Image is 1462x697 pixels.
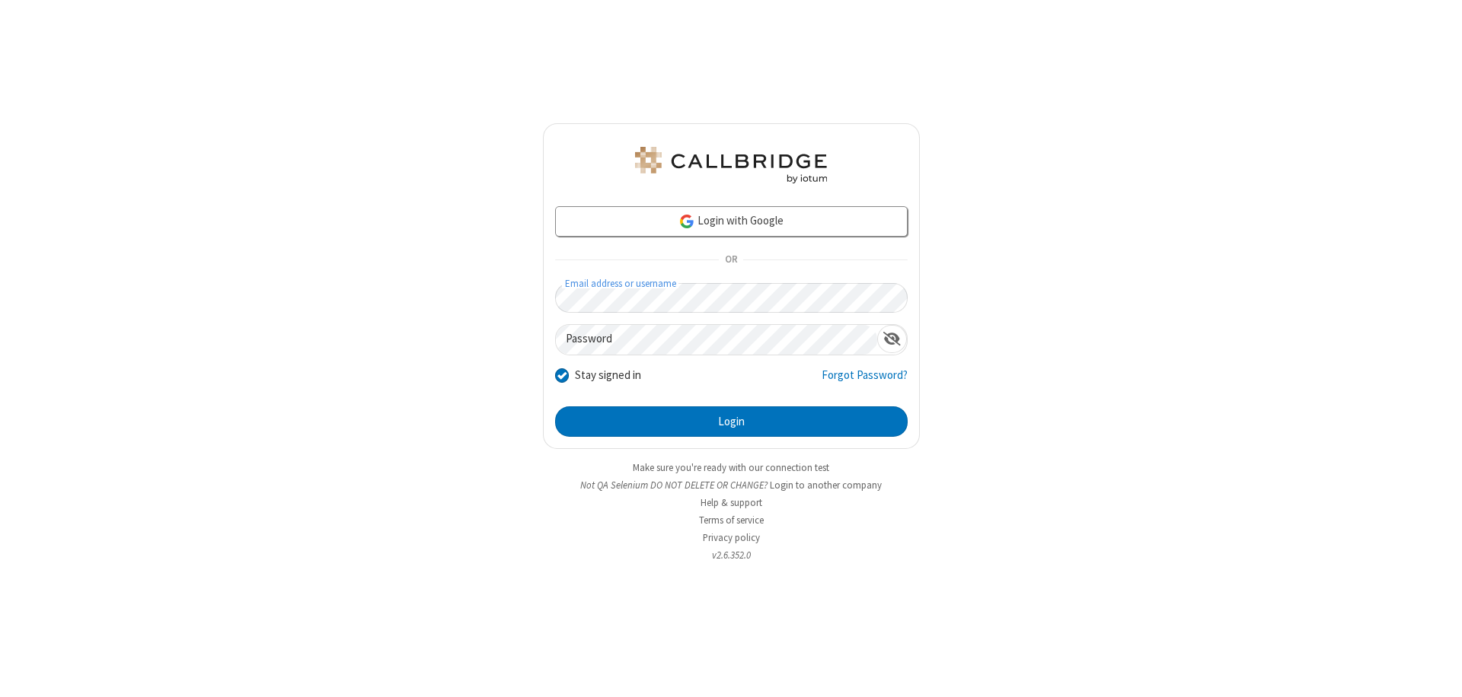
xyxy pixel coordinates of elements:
label: Stay signed in [575,367,641,384]
div: Show password [877,325,907,353]
a: Forgot Password? [822,367,908,396]
input: Password [556,325,877,355]
button: Login to another company [770,478,882,492]
a: Privacy policy [703,531,760,544]
a: Help & support [701,496,762,509]
a: Login with Google [555,206,908,237]
span: OR [719,250,743,271]
button: Login [555,406,908,437]
li: Not QA Selenium DO NOT DELETE OR CHANGE? [543,478,920,492]
input: Email address or username [555,283,908,313]
a: Make sure you're ready with our connection test [633,461,829,474]
a: Terms of service [699,514,764,527]
img: QA Selenium DO NOT DELETE OR CHANGE [632,147,830,183]
li: v2.6.352.0 [543,548,920,562]
img: google-icon.png [678,213,695,230]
